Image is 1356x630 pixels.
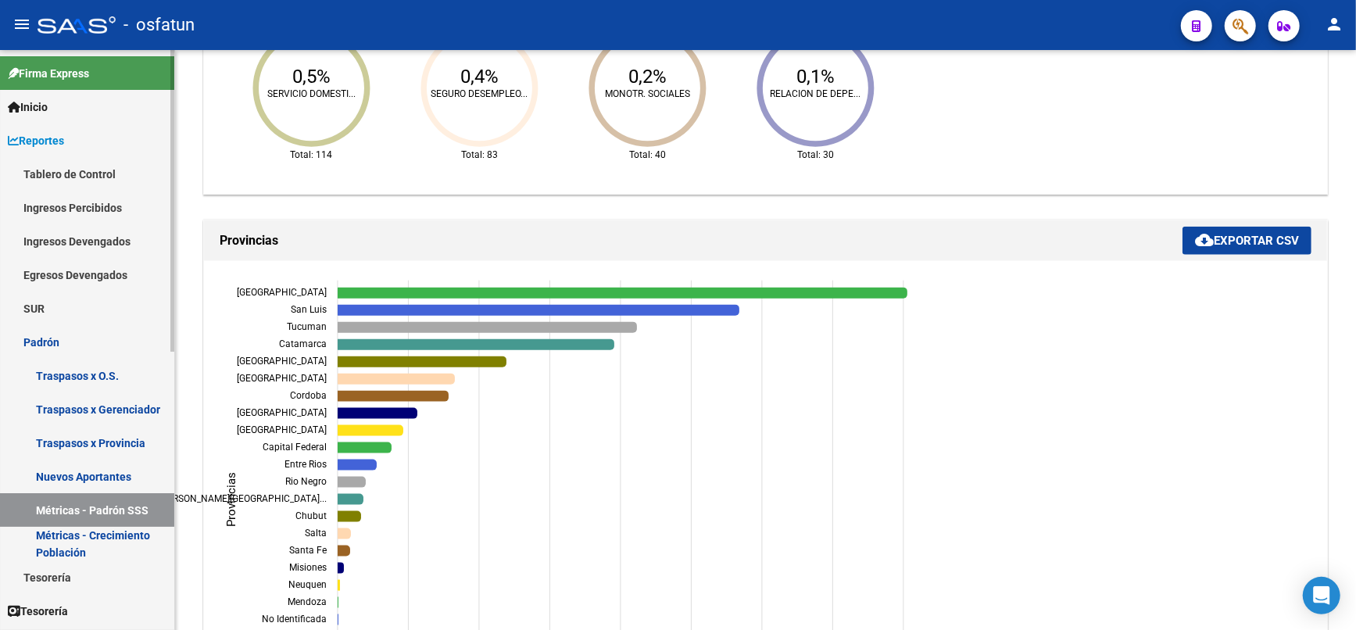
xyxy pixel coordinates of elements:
[288,580,327,591] text: Neuquen
[290,391,327,402] text: Cordoba
[338,528,351,539] path: Salta 190
[1303,577,1340,614] div: Open Intercom Messenger
[1325,15,1343,34] mat-icon: person
[8,132,64,149] span: Reportes
[288,597,327,608] text: Mendoza
[262,614,327,625] text: No Identificada
[267,88,356,99] text: SERVICIO DOMESTI...
[8,603,68,620] span: Tesorería
[771,88,861,99] text: RELACION DE DEPE...
[338,580,340,591] path: Neuquen 36
[237,356,327,367] text: [GEOGRAPHIC_DATA]
[237,425,327,436] text: [GEOGRAPHIC_DATA]
[1195,231,1214,249] mat-icon: cloud_download
[159,494,327,505] text: [PERSON_NAME][GEOGRAPHIC_DATA]...
[220,228,1182,253] h1: Provincias
[338,494,363,505] path: Santiago del Estero 374
[338,339,614,350] path: Catamarca 3917
[338,391,449,402] path: Cordoba 1571
[338,305,739,316] path: San Luis 5690
[289,563,327,574] text: Misiones
[237,288,327,299] text: [GEOGRAPHIC_DATA]
[338,477,366,488] path: Rio Negro 405
[338,546,350,557] path: Santa Fe 182
[796,66,835,88] text: 0,1%
[224,472,238,527] text: Provincias
[292,66,331,88] text: 0,5%
[338,511,361,522] path: Chubut 339
[291,305,327,316] text: San Luis
[295,511,327,522] text: Chubut
[338,374,455,385] path: La Rioja 1660
[338,356,506,367] path: La Pampa 2388
[237,408,327,419] text: [GEOGRAPHIC_DATA]
[1182,227,1311,255] button: Exportar CSV
[123,8,195,42] span: - osfatun
[629,150,666,161] text: Total: 40
[13,15,31,34] mat-icon: menu
[285,477,327,488] text: Rio Negro
[460,66,499,88] text: 0,4%
[338,563,344,574] path: Misiones 94
[287,322,327,333] text: Tucuman
[605,88,690,99] text: MONOTR. SOCIALES
[237,374,327,385] text: [GEOGRAPHIC_DATA]
[1195,234,1299,248] span: Exportar CSV
[291,150,333,161] text: Total: 114
[338,322,637,333] path: Tucuman 4235
[8,65,89,82] span: Firma Express
[338,408,417,419] path: Formosa 1135
[263,442,327,453] text: Capital Federal
[284,460,327,471] text: Entre Rios
[431,88,528,99] text: SEGURO DESEMPLEO...
[797,150,834,161] text: Total: 30
[338,288,907,299] path: Buenos Aires 8055
[305,528,327,539] text: Salta
[8,98,48,116] span: Inicio
[289,546,327,557] text: Santa Fe
[338,425,403,436] path: Jujuy 933
[279,339,327,350] text: Catamarca
[461,150,498,161] text: Total: 83
[338,460,377,471] path: Entre Rios 563
[628,66,667,88] text: 0,2%
[338,442,392,453] path: Capital Federal 770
